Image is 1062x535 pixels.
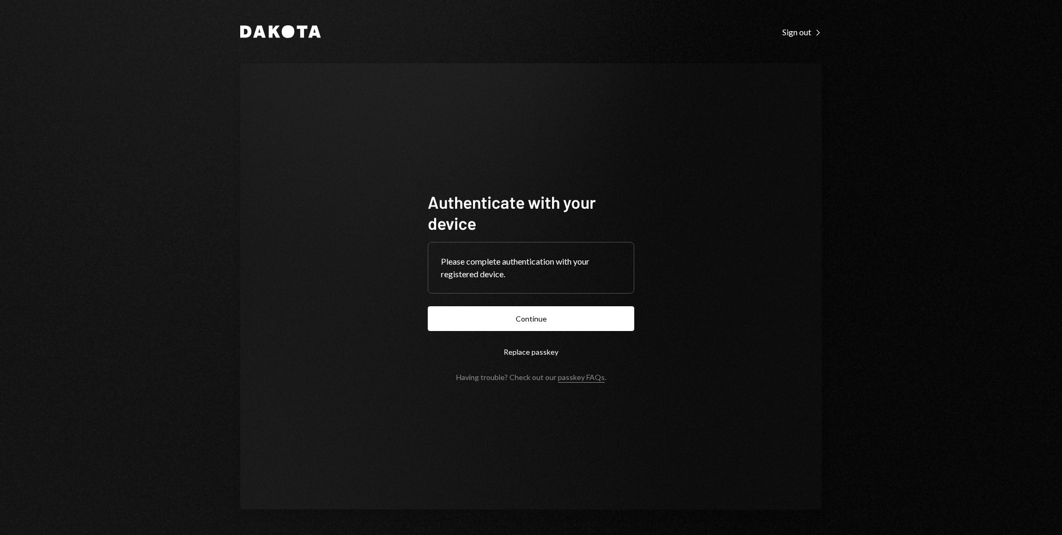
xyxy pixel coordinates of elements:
[428,191,634,234] h1: Authenticate with your device
[428,339,634,364] button: Replace passkey
[441,255,621,280] div: Please complete authentication with your registered device.
[558,373,605,383] a: passkey FAQs
[428,306,634,331] button: Continue
[782,27,822,37] div: Sign out
[782,26,822,37] a: Sign out
[456,373,606,382] div: Having trouble? Check out our .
